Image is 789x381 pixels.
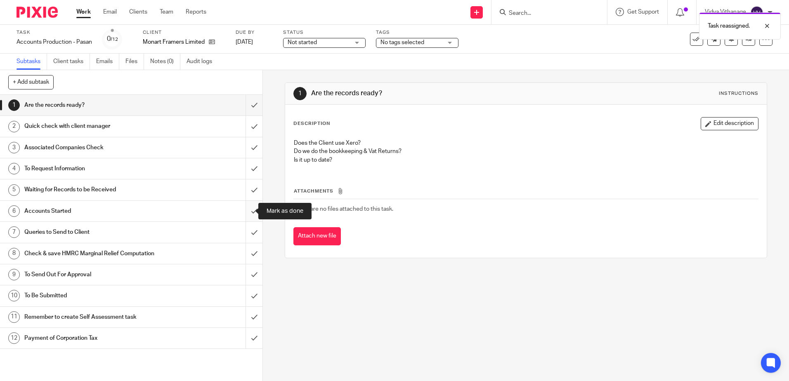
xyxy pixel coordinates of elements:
a: Work [76,8,91,16]
p: Monart Framers Limited [143,38,205,46]
span: Not started [288,40,317,45]
div: 7 [8,226,20,238]
a: Reports [186,8,206,16]
h1: Remember to create Self Assessment task [24,311,166,323]
h1: Waiting for Records to be Received [24,183,166,196]
button: Edit description [701,117,758,130]
div: Accounts Production - Pasan [17,38,92,46]
h1: Payment of Corporation Tax [24,332,166,344]
label: Task [17,29,92,36]
h1: Are the records ready? [311,89,543,98]
span: No tags selected [380,40,424,45]
label: Tags [376,29,458,36]
h1: Queries to Send to Client [24,226,166,238]
span: There are no files attached to this task. [294,206,393,212]
div: 0 [107,34,118,44]
div: 4 [8,163,20,174]
button: + Add subtask [8,75,54,89]
h1: Quick check with client manager [24,120,166,132]
p: Task reassigned. [708,22,750,30]
a: Team [160,8,173,16]
a: Files [125,54,144,70]
p: Is it up to date? [294,156,758,164]
div: 6 [8,205,20,217]
div: 8 [8,248,20,259]
label: Due by [236,29,273,36]
label: Status [283,29,366,36]
a: Client tasks [53,54,90,70]
h1: Check & save HMRC Marginal Relief Computation [24,247,166,260]
div: 2 [8,121,20,132]
h1: Associated Companies Check [24,141,166,154]
div: 5 [8,184,20,196]
p: Description [293,120,330,127]
small: /12 [111,37,118,42]
a: Email [103,8,117,16]
span: Attachments [294,189,333,193]
span: [DATE] [236,39,253,45]
button: Attach new file [293,227,341,246]
img: Pixie [17,7,58,18]
div: 1 [8,99,20,111]
h1: To Be Submitted [24,289,166,302]
a: Notes (0) [150,54,180,70]
div: 11 [8,311,20,323]
h1: To Request Information [24,162,166,175]
div: 1 [293,87,307,100]
a: Subtasks [17,54,47,70]
label: Client [143,29,225,36]
div: 3 [8,142,20,153]
a: Emails [96,54,119,70]
p: Do we do the bookkeeping & Vat Returns? [294,147,758,155]
p: Does the Client use Xero? [294,139,758,147]
a: Clients [129,8,147,16]
h1: Accounts Started [24,205,166,217]
div: 12 [8,332,20,344]
h1: To Send Out For Approval [24,268,166,281]
div: 10 [8,290,20,301]
a: Audit logs [187,54,218,70]
h1: Are the records ready? [24,99,166,111]
img: svg%3E [750,6,763,19]
div: Instructions [719,90,758,97]
div: 9 [8,269,20,280]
